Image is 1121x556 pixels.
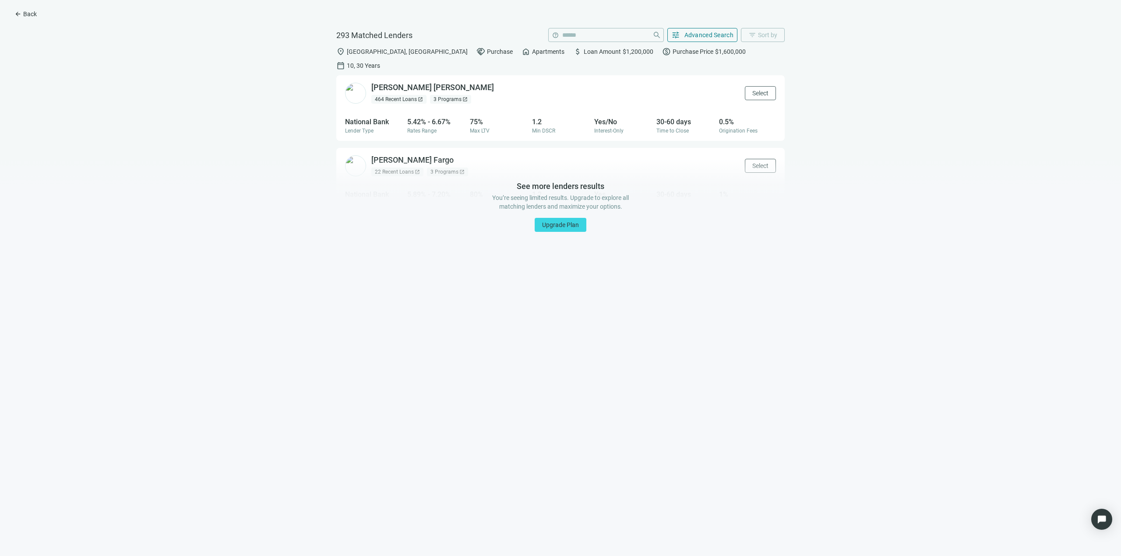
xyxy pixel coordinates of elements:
div: 464 Recent Loans [371,95,427,104]
button: Upgrade Plan [535,218,586,232]
div: Yes/No [594,118,651,126]
div: Open Intercom Messenger [1091,509,1112,530]
span: [GEOGRAPHIC_DATA], [GEOGRAPHIC_DATA] [347,48,468,55]
div: See more lenders results [517,181,604,192]
span: open_in_new [462,97,468,102]
button: Select [745,86,776,100]
div: 75% [470,118,527,126]
button: filter_listSort by [741,28,785,42]
span: Back [23,10,37,17]
span: $1,200,000 [623,48,653,55]
div: 0.5% [719,118,776,126]
span: location_on [336,47,345,56]
span: help [552,32,559,38]
span: $1,600,000 [715,48,746,55]
span: Origination Fees [719,128,758,134]
span: Purchase [487,48,513,55]
button: tuneAdvanced Search [667,28,738,42]
span: calendar_today [336,61,345,70]
div: 3 Programs [430,95,471,104]
span: home [522,47,530,56]
span: 10, 30 Years [347,62,380,69]
div: 1.2 [532,118,589,126]
span: Upgrade Plan [542,221,579,228]
div: You’re seeing limited results. Upgrade to explore all matching lenders and maximize your options. [482,193,639,211]
div: Loan Amount [573,47,653,56]
span: Max LTV [470,128,490,134]
span: Interest-Only [594,128,624,134]
span: attach_money [573,47,582,56]
span: Lender Type [345,128,374,134]
span: open_in_new [418,97,423,102]
span: Min DSCR [532,128,555,134]
div: Purchase Price [662,47,746,56]
div: 30-60 days [656,118,713,126]
button: arrow_backBack [7,7,44,21]
div: 5.42% - 6.67% [407,118,464,126]
span: handshake [476,47,485,56]
div: [PERSON_NAME] [PERSON_NAME] [371,82,494,93]
img: 643335f0-a381-496f-ba52-afe3a5485634.png [345,83,366,104]
span: Time to Close [656,128,689,134]
span: 293 Matched Lenders [336,31,412,40]
span: Rates Range [407,128,437,134]
span: arrow_back [14,10,21,17]
span: paid [662,47,671,56]
span: Select [752,90,768,97]
div: [PERSON_NAME] Fargo [371,155,454,166]
span: Apartments [532,48,564,55]
div: National Bank [345,118,402,126]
